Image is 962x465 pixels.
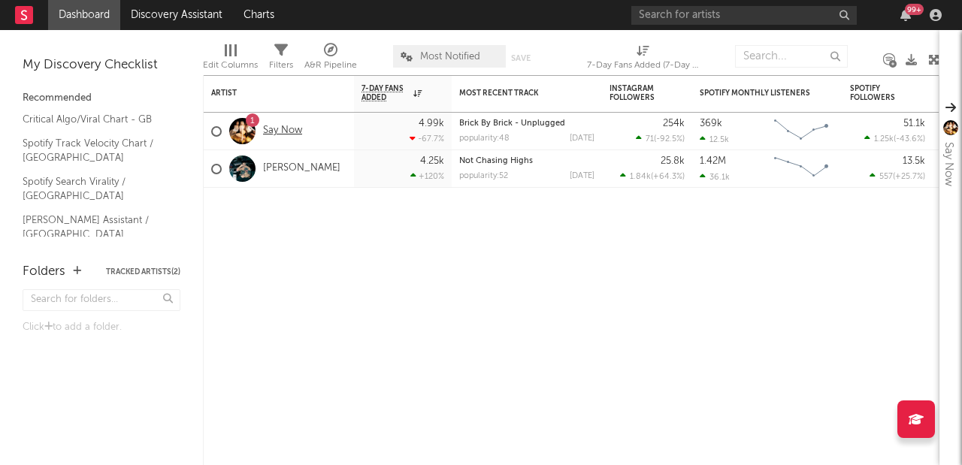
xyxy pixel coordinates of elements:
div: Not Chasing Highs [459,157,594,165]
div: 254k [663,119,685,128]
span: 557 [879,173,893,181]
div: 36.1k [700,172,730,182]
div: 99 + [905,4,924,15]
div: Click to add a folder. [23,319,180,337]
a: Not Chasing Highs [459,157,533,165]
span: +25.7 % [895,173,923,181]
div: A&R Pipeline [304,56,357,74]
svg: Chart title [767,113,835,150]
div: Spotify Monthly Listeners [700,89,812,98]
span: 71 [646,135,654,143]
a: [PERSON_NAME] Assistant / [GEOGRAPHIC_DATA] [23,212,165,243]
input: Search... [735,45,848,68]
div: ( ) [870,171,925,181]
button: Save [511,54,531,62]
div: 51.1k [903,119,925,128]
a: Spotify Track Velocity Chart / [GEOGRAPHIC_DATA] [23,135,165,166]
div: Filters [269,38,293,81]
div: -67.7 % [410,134,444,143]
div: Spotify Followers [850,84,903,102]
div: 4.25k [420,156,444,166]
div: 1.42M [700,156,726,166]
span: 7-Day Fans Added [362,84,410,102]
div: [DATE] [570,134,594,143]
div: Recommended [23,89,180,107]
div: popularity: 48 [459,134,510,143]
div: Edit Columns [203,56,258,74]
div: ( ) [864,134,925,143]
button: Tracked Artists(2) [106,268,180,276]
div: My Discovery Checklist [23,56,180,74]
a: Spotify Search Virality / [GEOGRAPHIC_DATA] [23,174,165,204]
div: 12.5k [700,134,729,144]
div: Artist [211,89,324,98]
span: Most Notified [420,52,480,62]
a: [PERSON_NAME] [263,162,340,175]
div: 25.8k [661,156,685,166]
div: popularity: 52 [459,172,508,180]
div: Instagram Followers [610,84,662,102]
div: Edit Columns [203,38,258,81]
div: +120 % [410,171,444,181]
div: Filters [269,56,293,74]
div: [DATE] [570,172,594,180]
span: -92.5 % [656,135,682,143]
input: Search for artists [631,6,857,25]
a: Brick By Brick - Unplugged [459,119,565,128]
svg: Chart title [767,150,835,188]
div: 13.5k [903,156,925,166]
span: +64.3 % [653,173,682,181]
a: Say Now [263,125,302,137]
div: 7-Day Fans Added (7-Day Fans Added) [587,38,700,81]
div: ( ) [636,134,685,143]
div: Say Now [939,142,957,186]
a: Critical Algo/Viral Chart - GB [23,111,165,128]
input: Search for folders... [23,289,180,311]
div: Most Recent Track [459,89,572,98]
span: -43.6 % [896,135,923,143]
div: ( ) [620,171,685,181]
div: 4.99k [419,119,444,128]
div: Brick By Brick - Unplugged [459,119,594,128]
div: A&R Pipeline [304,38,357,81]
button: 99+ [900,9,911,21]
span: 1.25k [874,135,894,143]
span: 1.84k [630,173,651,181]
div: 369k [700,119,722,128]
div: Folders [23,263,65,281]
div: 7-Day Fans Added (7-Day Fans Added) [587,56,700,74]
